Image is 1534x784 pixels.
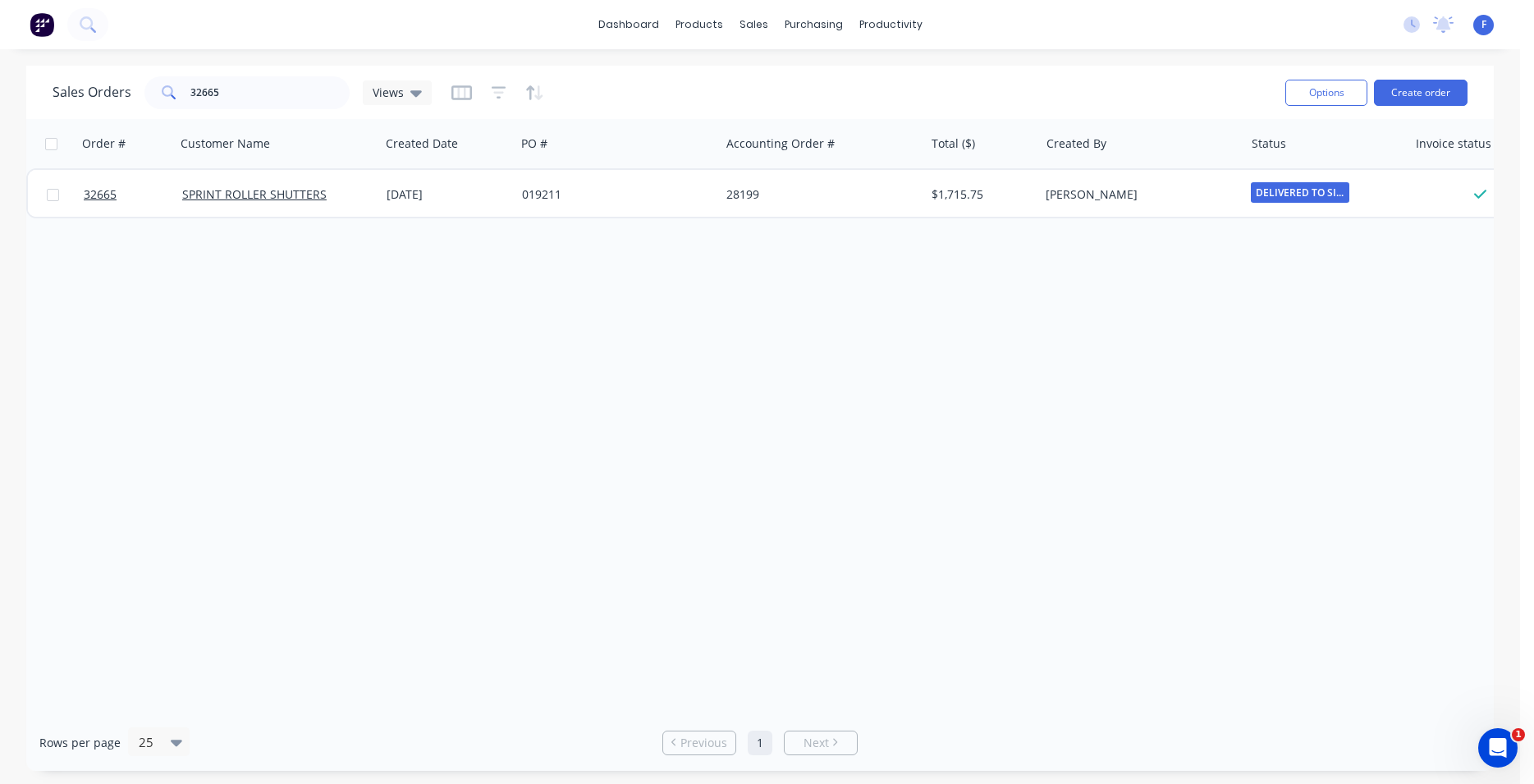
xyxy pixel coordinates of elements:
span: Previous [680,735,727,751]
div: products [667,12,731,37]
div: Status [1252,135,1286,152]
div: Created By [1046,135,1106,152]
span: Next [804,735,829,751]
div: Customer Name [181,135,270,152]
button: Create order [1374,80,1468,106]
div: Accounting Order # [726,135,835,152]
div: Created Date [386,135,458,152]
h1: Sales Orders [53,85,131,100]
a: SPRINT ROLLER SHUTTERS [182,186,327,202]
a: 32665 [84,170,182,219]
div: productivity [851,12,931,37]
span: Views [373,84,404,101]
ul: Pagination [656,731,864,755]
img: Factory [30,12,54,37]
div: 28199 [726,186,909,203]
a: Next page [785,735,857,751]
button: Options [1285,80,1367,106]
div: $1,715.75 [932,186,1028,203]
iframe: Intercom live chat [1478,728,1518,768]
a: Previous page [663,735,735,751]
span: Rows per page [39,735,121,751]
div: 019211 [522,186,704,203]
div: Total ($) [932,135,975,152]
div: Order # [82,135,126,152]
span: 1 [1512,728,1525,741]
a: dashboard [590,12,667,37]
div: PO # [521,135,547,152]
div: sales [731,12,776,37]
span: F [1481,17,1486,32]
span: DELIVERED TO SI... [1251,182,1349,203]
input: Search... [190,76,350,109]
div: [DATE] [387,186,509,203]
a: Page 1 is your current page [748,731,772,755]
div: Invoice status [1416,135,1491,152]
div: purchasing [776,12,851,37]
span: 32665 [84,186,117,203]
div: [PERSON_NAME] [1046,186,1228,203]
